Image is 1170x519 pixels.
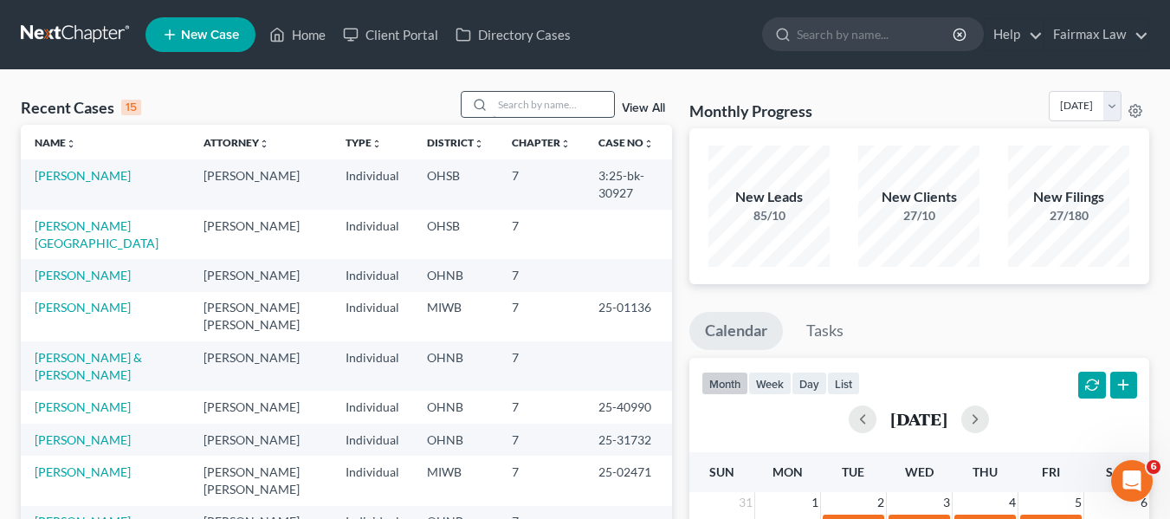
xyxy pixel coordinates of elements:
td: [PERSON_NAME] [190,159,332,209]
i: unfold_more [643,139,654,149]
div: 27/180 [1008,207,1129,224]
button: list [827,372,860,395]
td: 7 [498,159,585,209]
a: Help [985,19,1043,50]
span: Mon [772,464,803,479]
i: unfold_more [474,139,484,149]
span: Sun [709,464,734,479]
i: unfold_more [372,139,382,149]
input: Search by name... [493,92,614,117]
button: day [792,372,827,395]
a: [PERSON_NAME] [35,268,131,282]
td: 7 [498,210,585,259]
iframe: Intercom live chat [1111,460,1153,502]
input: Search by name... [797,18,955,50]
td: MIWB [413,456,498,505]
span: 1 [810,492,820,513]
a: [PERSON_NAME] [35,300,131,315]
td: [PERSON_NAME] [190,259,332,291]
h2: [DATE] [890,410,947,428]
td: 7 [498,341,585,391]
div: 15 [121,100,141,115]
span: 6 [1147,460,1160,474]
span: 5 [1073,492,1083,513]
span: 3 [941,492,952,513]
a: Client Portal [334,19,447,50]
span: 4 [1007,492,1018,513]
span: 2 [876,492,886,513]
a: Directory Cases [447,19,579,50]
span: Tue [842,464,864,479]
span: 31 [737,492,754,513]
a: Calendar [689,312,783,350]
td: Individual [332,456,413,505]
a: [PERSON_NAME] [35,399,131,414]
td: Individual [332,259,413,291]
a: View All [622,102,665,114]
td: [PERSON_NAME] [190,424,332,456]
a: Attorneyunfold_more [204,136,269,149]
a: Case Nounfold_more [598,136,654,149]
td: Individual [332,292,413,341]
span: 6 [1139,492,1149,513]
td: OHSB [413,210,498,259]
td: Individual [332,210,413,259]
a: Fairmax Law [1044,19,1148,50]
a: [PERSON_NAME] & [PERSON_NAME] [35,350,142,382]
td: OHNB [413,341,498,391]
td: Individual [332,424,413,456]
div: New Clients [858,187,979,207]
span: Wed [905,464,934,479]
span: Fri [1042,464,1060,479]
a: Typeunfold_more [346,136,382,149]
i: unfold_more [560,139,571,149]
a: [PERSON_NAME] [35,432,131,447]
td: Individual [332,159,413,209]
td: OHNB [413,391,498,423]
td: Individual [332,341,413,391]
td: 7 [498,259,585,291]
span: New Case [181,29,239,42]
a: Home [261,19,334,50]
a: [PERSON_NAME] [35,464,131,479]
td: 25-02471 [585,456,672,505]
td: 25-40990 [585,391,672,423]
a: [PERSON_NAME] [35,168,131,183]
td: [PERSON_NAME] [PERSON_NAME] [190,292,332,341]
td: OHSB [413,159,498,209]
div: New Filings [1008,187,1129,207]
td: MIWB [413,292,498,341]
td: 3:25-bk-30927 [585,159,672,209]
div: 27/10 [858,207,979,224]
td: OHNB [413,424,498,456]
i: unfold_more [66,139,76,149]
a: Chapterunfold_more [512,136,571,149]
td: 7 [498,391,585,423]
button: month [701,372,748,395]
a: Tasks [791,312,859,350]
a: [PERSON_NAME][GEOGRAPHIC_DATA] [35,218,158,250]
td: [PERSON_NAME] [190,391,332,423]
td: 7 [498,424,585,456]
div: New Leads [708,187,830,207]
td: 25-31732 [585,424,672,456]
i: unfold_more [259,139,269,149]
td: [PERSON_NAME] [190,210,332,259]
td: OHNB [413,259,498,291]
td: [PERSON_NAME] [190,341,332,391]
span: Thu [973,464,998,479]
a: Nameunfold_more [35,136,76,149]
td: Individual [332,391,413,423]
h3: Monthly Progress [689,101,812,121]
span: Sat [1106,464,1128,479]
div: Recent Cases [21,97,141,118]
td: 25-01136 [585,292,672,341]
div: 85/10 [708,207,830,224]
td: [PERSON_NAME] [PERSON_NAME] [190,456,332,505]
td: 7 [498,456,585,505]
a: Districtunfold_more [427,136,484,149]
td: 7 [498,292,585,341]
button: week [748,372,792,395]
